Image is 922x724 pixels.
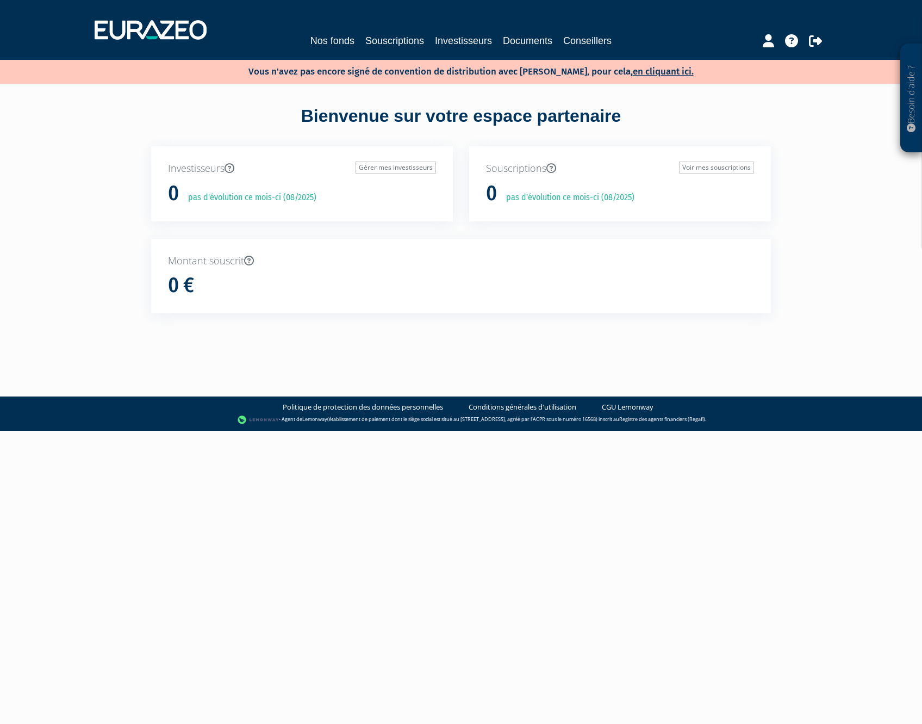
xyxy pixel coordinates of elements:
div: - Agent de (établissement de paiement dont le siège social est situé au [STREET_ADDRESS], agréé p... [11,414,911,425]
a: CGU Lemonway [602,402,653,412]
a: en cliquant ici. [633,66,694,77]
a: Conditions générales d'utilisation [469,402,576,412]
img: logo-lemonway.png [238,414,279,425]
a: Politique de protection des données personnelles [283,402,443,412]
p: Souscriptions [486,162,754,176]
h1: 0 [486,182,497,205]
a: Conseillers [563,33,612,48]
a: Gérer mes investisseurs [356,162,436,174]
a: Lemonway [302,416,327,423]
p: Montant souscrit [168,254,754,268]
a: Investisseurs [435,33,492,48]
a: Souscriptions [365,33,424,48]
div: Bienvenue sur votre espace partenaire [143,104,779,146]
p: pas d'évolution ce mois-ci (08/2025) [180,191,316,204]
img: 1732889491-logotype_eurazeo_blanc_rvb.png [95,20,207,40]
h1: 0 € [168,274,194,297]
p: Vous n'avez pas encore signé de convention de distribution avec [PERSON_NAME], pour cela, [217,63,694,78]
a: Nos fonds [310,33,354,48]
p: Besoin d'aide ? [905,49,918,147]
p: pas d'évolution ce mois-ci (08/2025) [499,191,634,204]
a: Voir mes souscriptions [679,162,754,174]
h1: 0 [168,182,179,205]
p: Investisseurs [168,162,436,176]
a: Registre des agents financiers (Regafi) [619,416,705,423]
a: Documents [503,33,552,48]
